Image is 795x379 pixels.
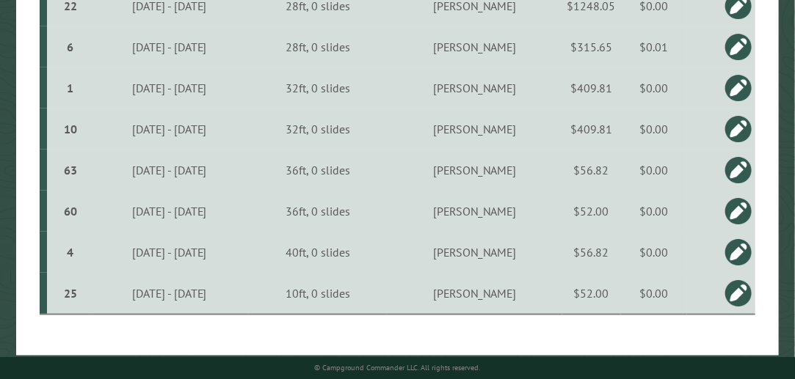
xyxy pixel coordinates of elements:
td: $0.00 [621,108,688,150]
td: [PERSON_NAME] [387,150,562,191]
td: [PERSON_NAME] [387,273,562,314]
td: $52.00 [562,273,621,314]
td: $409.81 [562,108,621,150]
td: 36ft, 0 slides [249,191,387,232]
td: $0.00 [621,150,688,191]
td: $315.65 [562,26,621,67]
div: 63 [53,163,87,177]
td: [PERSON_NAME] [387,191,562,232]
div: [DATE] - [DATE] [92,81,247,95]
td: $0.01 [621,26,688,67]
td: [PERSON_NAME] [387,26,562,67]
div: 60 [53,204,87,218]
td: [PERSON_NAME] [387,67,562,108]
div: 4 [53,245,87,260]
div: 1 [53,81,87,95]
td: 28ft, 0 slides [249,26,387,67]
td: 40ft, 0 slides [249,232,387,273]
td: 32ft, 0 slides [249,67,387,108]
td: $0.00 [621,191,688,232]
td: [PERSON_NAME] [387,108,562,150]
div: [DATE] - [DATE] [92,122,247,136]
div: [DATE] - [DATE] [92,245,247,260]
div: [DATE] - [DATE] [92,40,247,54]
div: [DATE] - [DATE] [92,286,247,301]
div: 25 [53,286,87,301]
td: $0.00 [621,273,688,314]
td: $409.81 [562,67,621,108]
td: $0.00 [621,67,688,108]
div: [DATE] - [DATE] [92,163,247,177]
td: [PERSON_NAME] [387,232,562,273]
td: $56.82 [562,232,621,273]
div: [DATE] - [DATE] [92,204,247,218]
td: 32ft, 0 slides [249,108,387,150]
td: $52.00 [562,191,621,232]
td: $0.00 [621,232,688,273]
td: 36ft, 0 slides [249,150,387,191]
small: © Campground Commander LLC. All rights reserved. [314,363,480,372]
div: 6 [53,40,87,54]
div: 10 [53,122,87,136]
td: 10ft, 0 slides [249,273,387,314]
td: $56.82 [562,150,621,191]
